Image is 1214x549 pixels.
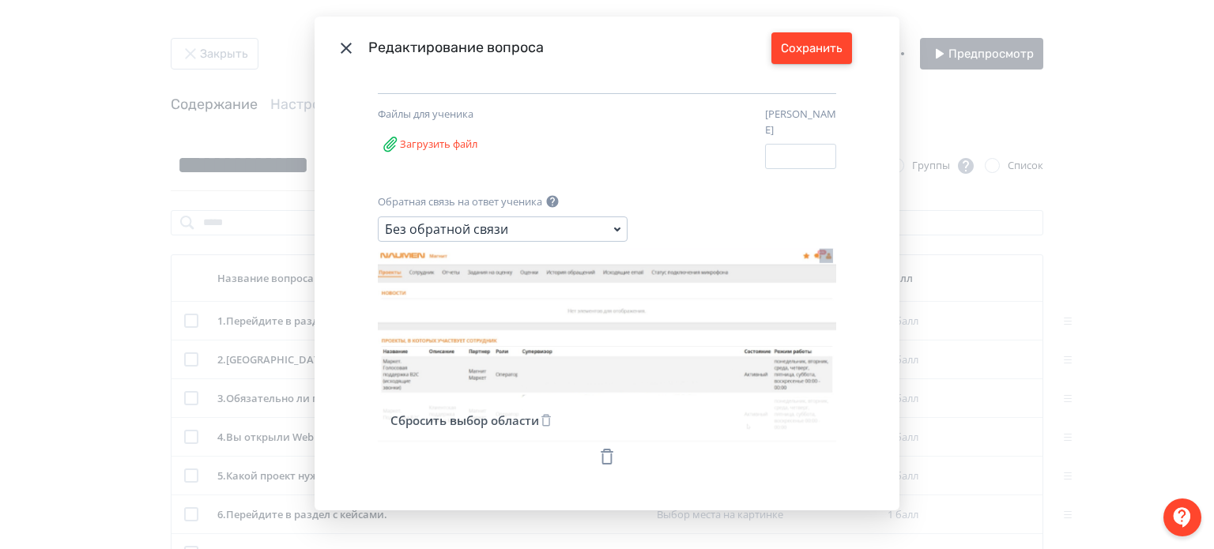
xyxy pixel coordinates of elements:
div: Редактирование вопроса [368,37,771,58]
button: Сохранить [771,32,852,64]
label: [PERSON_NAME] [765,107,836,137]
div: Modal [315,17,899,511]
div: Файлы для ученика [378,107,544,122]
div: Без обратной связи [385,220,508,239]
label: Обратная связь на ответ ученика [378,194,542,210]
button: Сбросить выбор области [387,404,556,436]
